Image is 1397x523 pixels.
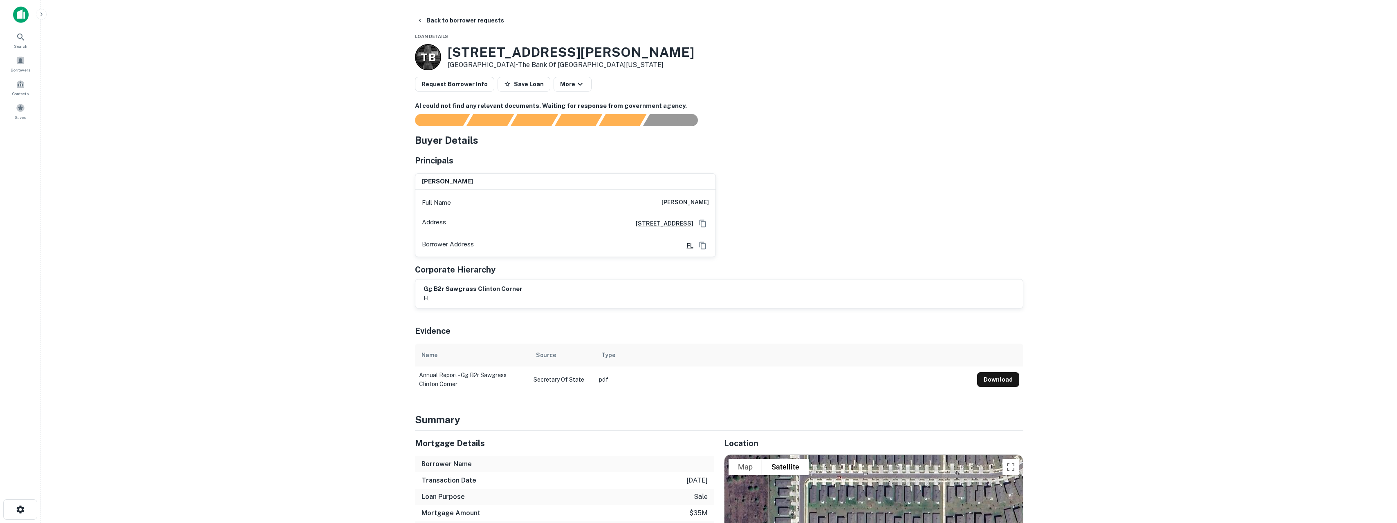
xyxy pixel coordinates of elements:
div: Your request is received and processing... [466,114,514,126]
div: Principals found, AI now looking for contact information... [554,114,602,126]
button: Show satellite imagery [762,459,809,475]
a: Saved [2,100,38,122]
button: Copy Address [697,217,709,230]
button: Copy Address [697,239,709,252]
a: The Bank Of [GEOGRAPHIC_DATA][US_STATE] [518,61,664,69]
h4: Summary [415,412,1023,427]
span: Search [14,43,27,49]
h5: Principals [415,154,453,167]
h5: Corporate Hierarchy [415,264,496,276]
img: capitalize-icon.png [13,7,29,23]
span: Contacts [12,90,29,97]
td: annual report - gg b2r sawgrass clinton corner [415,367,529,393]
p: fl [424,293,522,303]
span: Saved [15,114,27,121]
div: scrollable content [415,344,1023,393]
h6: AI could not find any relevant documents. Waiting for response from government agency. [415,101,1023,111]
h6: gg b2r sawgrass clinton corner [424,284,522,294]
h6: Borrower Name [422,459,472,469]
span: Loan Details [415,34,448,39]
p: Borrower Address [422,239,474,252]
h6: Transaction Date [422,476,476,485]
h6: [PERSON_NAME] [422,177,473,186]
div: Name [422,350,437,360]
p: [GEOGRAPHIC_DATA] • [448,60,694,70]
a: Search [2,29,38,51]
p: [DATE] [686,476,708,485]
th: Name [415,344,529,367]
div: Sending borrower request to AI... [405,114,466,126]
h5: Mortgage Details [415,437,714,449]
button: Back to borrower requests [413,13,507,28]
h6: Mortgage Amount [422,508,480,518]
div: Type [601,350,615,360]
p: T B [421,49,435,65]
p: Address [422,217,446,230]
div: Principals found, still searching for contact information. This may take time... [599,114,646,126]
h5: Evidence [415,325,451,337]
iframe: Chat Widget [1356,458,1397,497]
td: pdf [595,367,973,393]
p: sale [694,492,708,502]
h6: [PERSON_NAME] [662,198,709,208]
a: [STREET_ADDRESS] [629,219,693,228]
h6: Loan Purpose [422,492,465,502]
div: Documents found, AI parsing details... [510,114,558,126]
a: Borrowers [2,53,38,75]
a: Contacts [2,76,38,98]
button: Save Loan [498,77,550,92]
th: Type [595,344,973,367]
button: More [554,77,592,92]
button: Download [977,372,1019,387]
h4: Buyer Details [415,133,478,148]
div: AI fulfillment process complete. [643,114,708,126]
button: Request Borrower Info [415,77,494,92]
th: Source [529,344,595,367]
h5: Location [724,437,1023,449]
button: Show street map [729,459,762,475]
button: Toggle fullscreen view [1002,459,1019,475]
span: Borrowers [11,67,30,73]
a: FL [680,241,693,250]
td: Secretary of State [529,367,595,393]
div: Source [536,350,556,360]
p: Full Name [422,198,451,208]
h3: [STREET_ADDRESS][PERSON_NAME] [448,45,694,60]
p: $35m [689,508,708,518]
